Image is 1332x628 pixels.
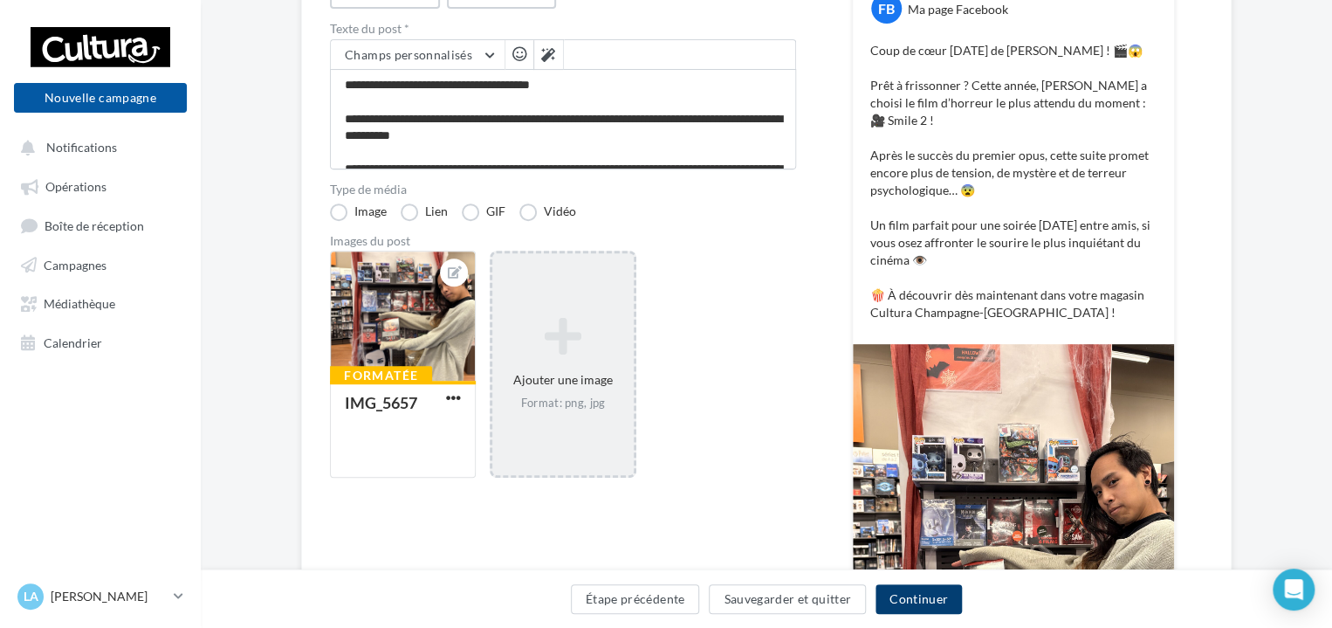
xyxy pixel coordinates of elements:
a: Médiathèque [10,286,190,318]
button: Étape précédente [571,584,700,614]
span: Médiathèque [44,296,115,311]
span: La [24,588,38,605]
a: Boîte de réception [10,209,190,241]
a: Calendrier [10,326,190,357]
a: Opérations [10,169,190,201]
span: Champs personnalisés [345,47,472,62]
button: Champs personnalisés [331,40,505,70]
label: Texte du post * [330,23,796,35]
label: Type de média [330,183,796,196]
div: Open Intercom Messenger [1273,569,1315,611]
div: Images du post [330,235,796,247]
div: IMG_5657 [345,393,417,412]
span: Campagnes [44,257,106,272]
button: Sauvegarder et quitter [709,584,866,614]
label: Lien [401,204,448,221]
a: Campagnes [10,248,190,279]
button: Continuer [875,584,962,614]
span: Calendrier [44,335,102,349]
label: GIF [462,204,505,221]
p: Coup de cœur [DATE] de [PERSON_NAME] ! 🎬😱 Prêt à frissonner ? Cette année, [PERSON_NAME] a choisi... [870,42,1157,321]
label: Image [330,204,387,221]
p: [PERSON_NAME] [51,588,167,605]
button: Notifications [10,131,183,162]
button: Nouvelle campagne [14,83,187,113]
a: La [PERSON_NAME] [14,580,187,613]
span: Notifications [46,140,117,155]
span: Opérations [45,179,106,194]
label: Vidéo [519,204,576,221]
div: Formatée [330,366,432,385]
span: Boîte de réception [45,217,144,232]
div: Ma page Facebook [908,1,1008,18]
